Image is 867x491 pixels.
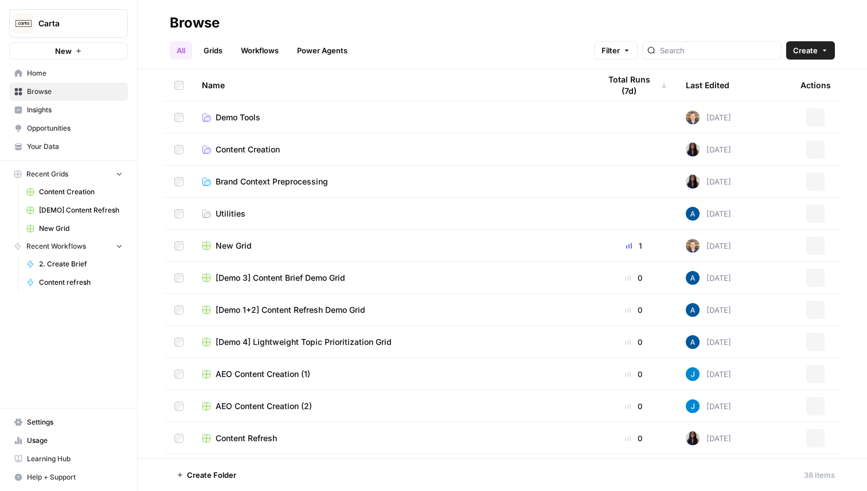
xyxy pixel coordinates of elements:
[9,101,128,119] a: Insights
[216,144,280,155] span: Content Creation
[27,87,123,97] span: Browse
[9,9,128,38] button: Workspace: Carta
[39,259,123,269] span: 2. Create Brief
[686,367,700,381] img: z620ml7ie90s7uun3xptce9f0frp
[202,144,581,155] a: Content Creation
[39,223,123,234] span: New Grid
[290,41,354,60] a: Power Agents
[9,450,128,468] a: Learning Hub
[27,454,123,464] span: Learning Hub
[39,277,123,288] span: Content refresh
[686,175,731,188] div: [DATE]
[686,143,700,156] img: rox323kbkgutb4wcij4krxobkpon
[686,335,731,349] div: [DATE]
[686,303,700,317] img: he81ibor8lsei4p3qvg4ugbvimgp
[9,468,128,486] button: Help + Support
[686,111,700,124] img: 50s1itr6iuawd1zoxsc8bt0iyxwq
[202,208,581,219] a: Utilities
[800,69,831,101] div: Actions
[21,201,128,219] a: [DEMO] Content Refresh
[686,111,731,124] div: [DATE]
[202,272,581,284] a: [Demo 3] Content Brief Demo Grid
[9,238,128,255] button: Recent Workflows
[39,187,123,197] span: Content Creation
[660,45,776,56] input: Search
[600,69,667,101] div: Total Runs (7d)
[202,368,581,380] a: AEO Content Creation (1)
[27,123,123,133] span: Opportunities
[187,469,236,481] span: Create Folder
[602,45,620,56] span: Filter
[26,241,86,252] span: Recent Workflows
[686,431,700,445] img: rox323kbkgutb4wcij4krxobkpon
[9,42,128,60] button: New
[216,176,328,187] span: Brand Context Preprocessing
[27,142,123,152] span: Your Data
[38,18,108,29] span: Carta
[27,105,123,115] span: Insights
[686,207,731,221] div: [DATE]
[686,399,731,413] div: [DATE]
[27,68,123,78] span: Home
[216,272,345,284] span: [Demo 3] Content Brief Demo Grid
[27,417,123,427] span: Settings
[600,272,667,284] div: 0
[793,45,818,56] span: Create
[216,208,245,219] span: Utilities
[9,413,128,431] a: Settings
[600,304,667,316] div: 0
[600,433,667,444] div: 0
[202,304,581,316] a: [Demo 1+2] Content Refresh Demo Grid
[170,41,192,60] a: All
[202,112,581,123] a: Demo Tools
[9,431,128,450] a: Usage
[202,240,581,252] a: New Grid
[804,469,835,481] div: 38 Items
[686,69,729,101] div: Last Edited
[39,205,123,215] span: [DEMO] Content Refresh
[21,183,128,201] a: Content Creation
[686,431,731,445] div: [DATE]
[216,304,365,316] span: [Demo 1+2] Content Refresh Demo Grid
[686,367,731,381] div: [DATE]
[216,112,260,123] span: Demo Tools
[686,175,700,188] img: rox323kbkgutb4wcij4krxobkpon
[686,399,700,413] img: z620ml7ie90s7uun3xptce9f0frp
[197,41,229,60] a: Grids
[27,472,123,482] span: Help + Support
[9,166,128,183] button: Recent Grids
[9,64,128,83] a: Home
[21,273,128,292] a: Content refresh
[202,176,581,187] a: Brand Context Preprocessing
[600,400,667,412] div: 0
[686,143,731,156] div: [DATE]
[202,400,581,412] a: AEO Content Creation (2)
[686,271,700,285] img: he81ibor8lsei4p3qvg4ugbvimgp
[170,14,220,32] div: Browse
[21,255,128,273] a: 2. Create Brief
[600,368,667,380] div: 0
[686,239,731,253] div: [DATE]
[600,240,667,252] div: 1
[202,336,581,348] a: [Demo 4] Lightweight Topic Prioritization Grid
[686,335,700,349] img: he81ibor8lsei4p3qvg4ugbvimgp
[216,368,310,380] span: AEO Content Creation (1)
[9,138,128,156] a: Your Data
[26,169,68,179] span: Recent Grids
[9,83,128,101] a: Browse
[216,400,312,412] span: AEO Content Creation (2)
[27,435,123,446] span: Usage
[55,45,72,57] span: New
[216,336,392,348] span: [Demo 4] Lightweight Topic Prioritization Grid
[202,69,581,101] div: Name
[216,433,277,444] span: Content Refresh
[594,41,638,60] button: Filter
[13,13,34,34] img: Carta Logo
[686,303,731,317] div: [DATE]
[170,466,243,484] button: Create Folder
[234,41,286,60] a: Workflows
[202,433,581,444] a: Content Refresh
[686,207,700,221] img: he81ibor8lsei4p3qvg4ugbvimgp
[21,219,128,238] a: New Grid
[9,119,128,138] a: Opportunities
